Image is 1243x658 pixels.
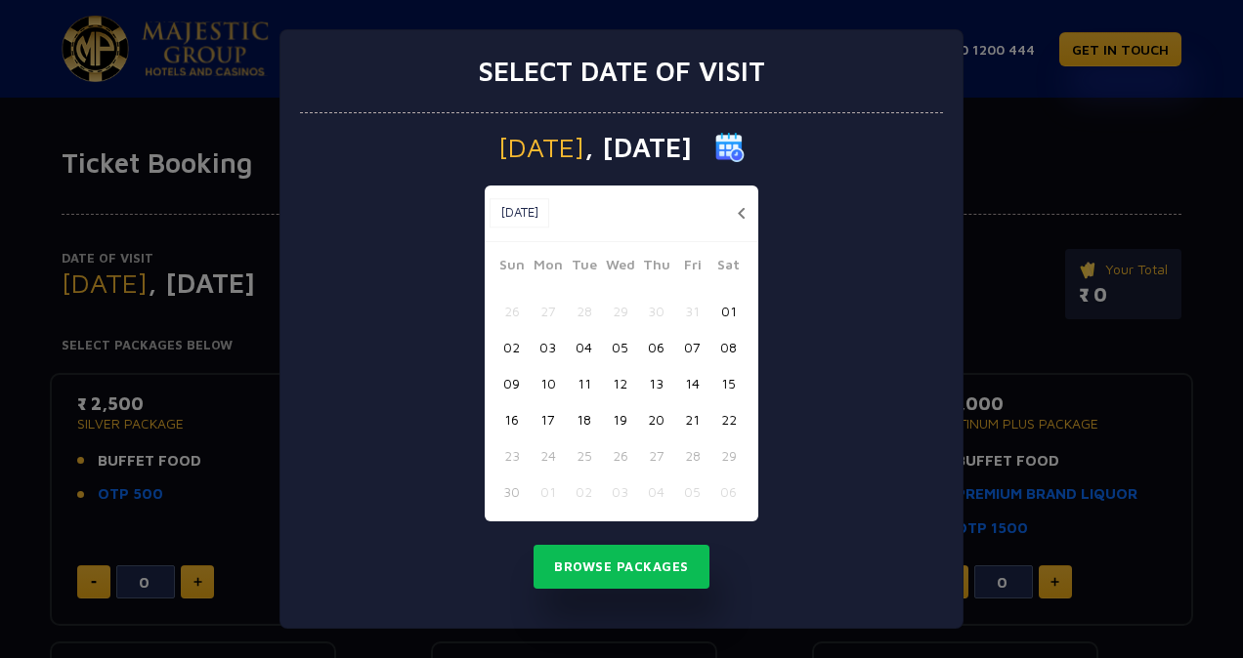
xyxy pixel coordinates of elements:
span: Tue [566,254,602,281]
span: Wed [602,254,638,281]
button: 04 [638,473,674,510]
button: 15 [710,365,747,401]
button: Browse Packages [534,545,709,590]
button: 30 [638,293,674,329]
button: 05 [674,473,710,510]
span: Sat [710,254,747,281]
button: 30 [493,473,530,510]
button: 03 [602,473,638,510]
button: 20 [638,401,674,437]
button: [DATE] [490,198,549,227]
h3: Select date of visit [478,55,765,88]
button: 23 [493,437,530,473]
button: 05 [602,329,638,365]
button: 10 [530,365,566,401]
button: 29 [602,293,638,329]
button: 29 [710,437,747,473]
button: 04 [566,329,602,365]
button: 01 [530,473,566,510]
img: calender icon [715,133,745,162]
button: 26 [493,293,530,329]
button: 06 [638,329,674,365]
button: 14 [674,365,710,401]
button: 18 [566,401,602,437]
button: 16 [493,401,530,437]
button: 09 [493,365,530,401]
span: [DATE] [498,134,584,161]
span: , [DATE] [584,134,692,161]
span: Sun [493,254,530,281]
button: 26 [602,437,638,473]
button: 02 [566,473,602,510]
button: 03 [530,329,566,365]
button: 12 [602,365,638,401]
button: 28 [674,437,710,473]
button: 24 [530,437,566,473]
button: 13 [638,365,674,401]
button: 28 [566,293,602,329]
button: 17 [530,401,566,437]
span: Fri [674,254,710,281]
span: Thu [638,254,674,281]
button: 19 [602,401,638,437]
button: 25 [566,437,602,473]
button: 02 [493,329,530,365]
span: Mon [530,254,566,281]
button: 08 [710,329,747,365]
button: 11 [566,365,602,401]
button: 01 [710,293,747,329]
button: 21 [674,401,710,437]
button: 06 [710,473,747,510]
button: 27 [638,437,674,473]
button: 31 [674,293,710,329]
button: 07 [674,329,710,365]
button: 27 [530,293,566,329]
button: 22 [710,401,747,437]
